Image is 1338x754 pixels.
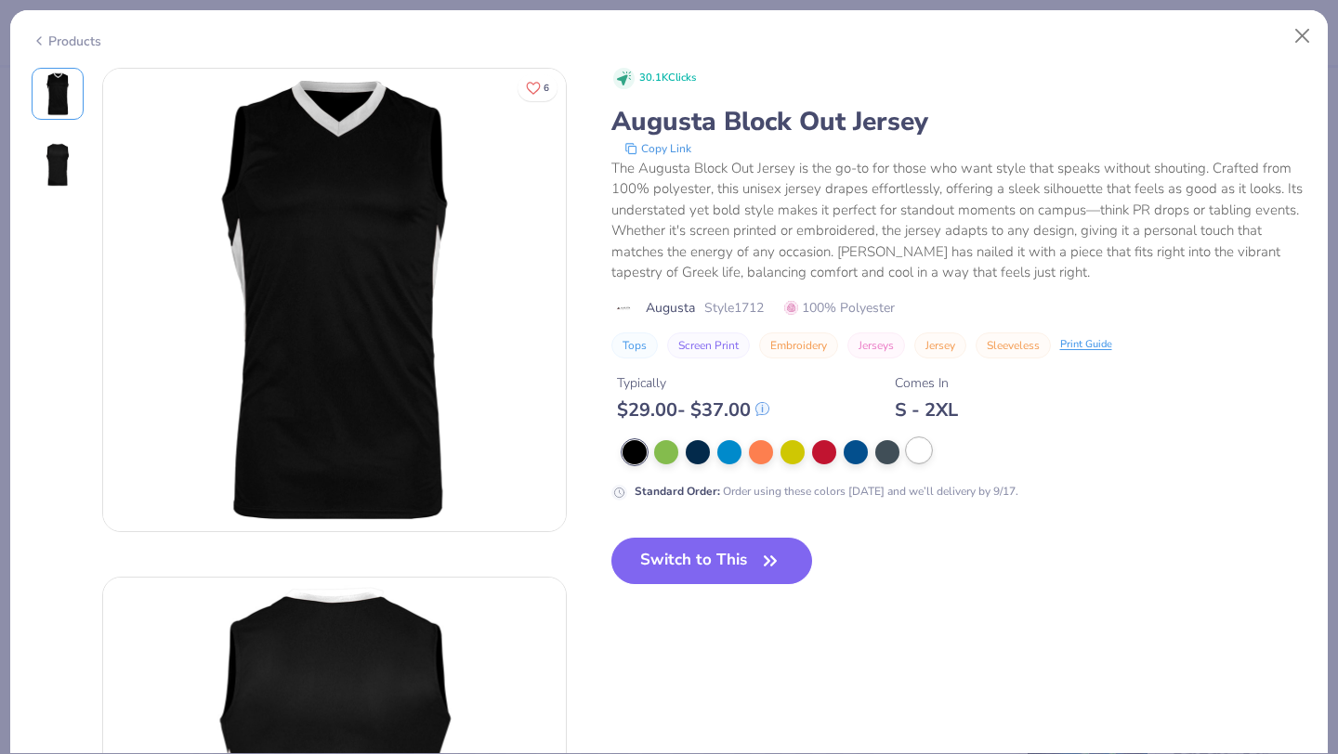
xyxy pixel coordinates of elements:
[704,298,764,318] span: Style 1712
[784,298,895,318] span: 100% Polyester
[639,71,696,86] span: 30.1K Clicks
[617,373,769,393] div: Typically
[1285,19,1320,54] button: Close
[35,142,80,187] img: Back
[667,332,750,358] button: Screen Print
[32,32,101,51] div: Products
[895,373,958,393] div: Comes In
[35,71,80,116] img: Front
[635,483,1018,500] div: Order using these colors [DATE] and we’ll delivery by 9/17.
[518,74,557,101] button: Like
[103,69,566,531] img: Front
[611,158,1307,283] div: The Augusta Block Out Jersey is the go-to for those who want style that speaks without shouting. ...
[544,84,549,93] span: 6
[895,398,958,422] div: S - 2XL
[759,332,838,358] button: Embroidery
[635,484,720,499] strong: Standard Order :
[611,332,658,358] button: Tops
[619,139,697,158] button: copy to clipboard
[847,332,905,358] button: Jerseys
[976,332,1051,358] button: Sleeveless
[611,301,636,316] img: brand logo
[1060,337,1112,353] div: Print Guide
[646,298,695,318] span: Augusta
[617,398,769,422] div: $ 29.00 - $ 37.00
[611,104,1307,139] div: Augusta Block Out Jersey
[914,332,966,358] button: Jersey
[611,538,813,584] button: Switch to This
